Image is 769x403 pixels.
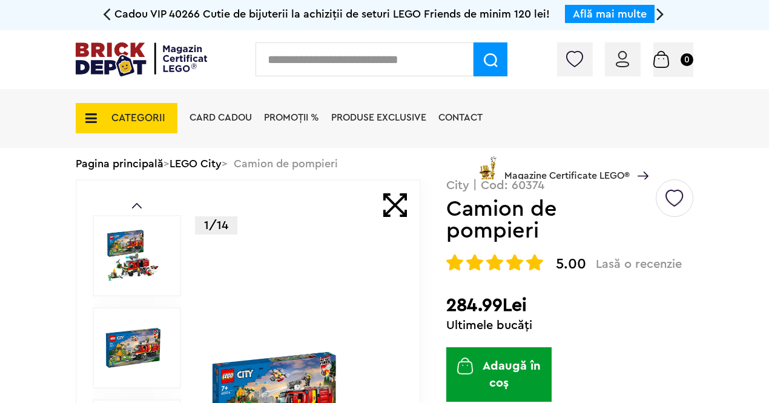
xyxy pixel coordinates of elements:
[106,228,160,283] img: Camion de pompieri
[630,156,649,165] a: Magazine Certificate LEGO®
[446,254,463,271] img: Evaluare cu stele
[111,113,165,123] span: CATEGORII
[132,203,142,208] a: Prev
[466,254,483,271] img: Evaluare cu stele
[446,347,552,402] button: Adaugă în coș
[556,257,586,271] span: 5.00
[526,254,543,271] img: Evaluare cu stele
[573,8,647,19] a: Află mai multe
[446,319,693,331] div: Ultimele bucăți
[106,321,160,375] img: Camion de pompieri
[331,113,426,122] a: Produse exclusive
[264,113,319,122] a: PROMOȚII %
[486,254,503,271] img: Evaluare cu stele
[114,8,550,19] span: Cadou VIP 40266 Cutie de bijuterii la achiziții de seturi LEGO Friends de minim 120 lei!
[446,295,693,316] h2: 284.99Lei
[504,154,630,182] span: Magazine Certificate LEGO®
[446,179,693,192] p: City | Cod: 60374
[681,53,693,66] small: 0
[195,216,237,235] p: 1/14
[596,257,682,271] span: Lasă o recenzie
[446,198,654,242] h1: Camion de pompieri
[438,113,483,122] a: Contact
[190,113,252,122] a: Card Cadou
[506,254,523,271] img: Evaluare cu stele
